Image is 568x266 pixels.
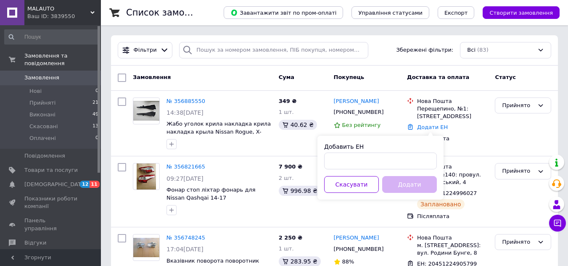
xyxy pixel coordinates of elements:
[417,163,488,171] div: Нова Пошта
[27,5,90,13] span: MALAUTO
[92,123,98,130] span: 13
[166,187,256,201] a: Фонар стоп ліхтар фонарь для Nissan Qashqai 14-17
[324,176,379,193] button: Скасувати
[417,199,465,209] div: Заплановано
[166,98,205,104] a: № 356885550
[332,107,386,118] div: [PHONE_NUMBER]
[417,97,488,105] div: Нова Пошта
[417,213,488,220] div: Післяплата
[92,111,98,119] span: 49
[358,10,423,16] span: Управління статусами
[407,74,469,80] span: Доставка та оплата
[342,258,354,265] span: 88%
[24,239,46,247] span: Відгуки
[24,52,101,67] span: Замовлення та повідомлення
[166,121,271,142] a: Жабо уголок крила накладка крила накладка крыла Nissan Rogue, X-Trail
[24,74,59,82] span: Замовлення
[95,134,98,142] span: 0
[417,124,448,130] a: Додати ЕН
[166,109,203,116] span: 14:38[DATE]
[133,238,159,258] img: Фото товару
[133,74,171,80] span: Замовлення
[474,9,560,16] a: Створити замовлення
[417,190,477,196] span: ЕН: 20451224996027
[417,171,488,186] div: Харків, №140: провул. Пискунівський, 4
[279,163,302,170] span: 7 900 ₴
[133,101,159,121] img: Фото товару
[90,181,99,188] span: 11
[483,6,560,19] button: Створити замовлення
[4,29,99,45] input: Пошук
[137,163,156,190] img: Фото товару
[438,6,475,19] button: Експорт
[351,6,429,19] button: Управління статусами
[279,175,294,181] span: 2 шт.
[126,8,211,18] h1: Список замовлень
[29,111,55,119] span: Виконані
[166,246,203,253] span: 17:04[DATE]
[29,87,42,95] span: Нові
[279,109,294,115] span: 1 шт.
[166,175,203,182] span: 09:27[DATE]
[334,74,365,80] span: Покупець
[334,97,379,105] a: [PERSON_NAME]
[502,238,534,247] div: Прийнято
[467,46,476,54] span: Всі
[324,143,364,150] label: Добавить ЕН
[24,181,87,188] span: [DEMOGRAPHIC_DATA]
[502,101,534,110] div: Прийнято
[279,245,294,252] span: 1 шт.
[502,167,534,176] div: Прийнято
[24,166,78,174] span: Товари та послуги
[342,122,381,128] span: Без рейтингу
[92,99,98,107] span: 21
[133,234,160,261] a: Фото товару
[29,99,55,107] span: Прийняті
[24,152,65,160] span: Повідомлення
[224,6,343,19] button: Завантажити звіт по пром-оплаті
[166,163,205,170] a: № 356821665
[279,186,321,196] div: 996.98 ₴
[95,87,98,95] span: 0
[495,74,516,80] span: Статус
[444,10,468,16] span: Експорт
[549,215,566,232] button: Чат з покупцем
[332,244,386,255] div: [PHONE_NUMBER]
[279,98,297,104] span: 349 ₴
[24,217,78,232] span: Панель управління
[334,234,379,242] a: [PERSON_NAME]
[279,120,317,130] div: 40.62 ₴
[279,74,294,80] span: Cума
[133,97,160,124] a: Фото товару
[477,47,489,53] span: (83)
[417,234,488,242] div: Нова Пошта
[29,134,56,142] span: Оплачені
[29,123,58,130] span: Скасовані
[396,46,453,54] span: Збережені фільтри:
[179,42,368,58] input: Пошук за номером замовлення, ПІБ покупця, номером телефону, Email, номером накладної
[27,13,101,20] div: Ваш ID: 3839550
[417,135,488,142] div: Післяплата
[80,181,90,188] span: 12
[417,242,488,257] div: м. [STREET_ADDRESS]: вул. Родини Бунге, 8
[133,163,160,190] a: Фото товару
[279,234,302,241] span: 2 250 ₴
[489,10,553,16] span: Створити замовлення
[134,46,157,54] span: Фільтри
[230,9,336,16] span: Завантажити звіт по пром-оплаті
[24,195,78,210] span: Показники роботи компанії
[166,234,205,241] a: № 356748245
[417,105,488,120] div: Перещепино, №1: [STREET_ADDRESS]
